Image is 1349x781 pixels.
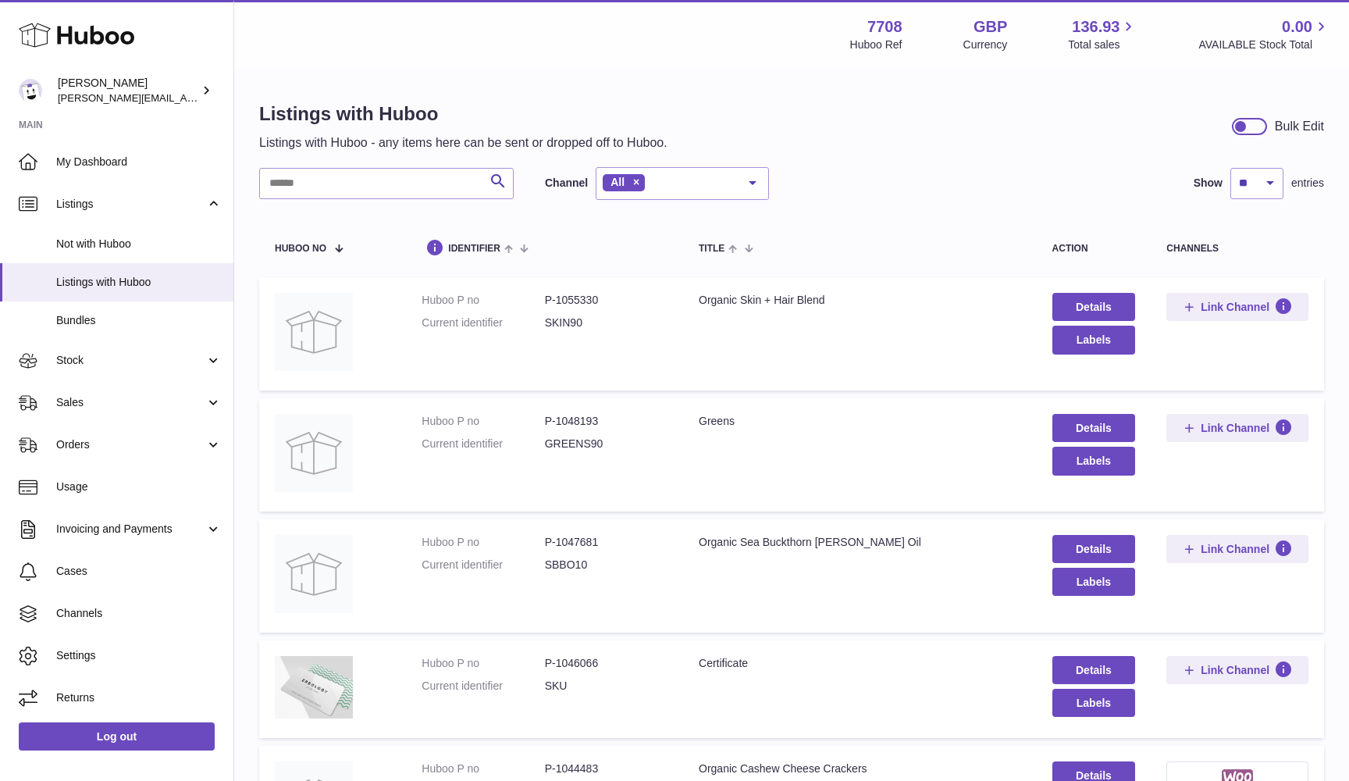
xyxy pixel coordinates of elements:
[699,293,1021,308] div: Organic Skin + Hair Blend
[56,437,205,452] span: Orders
[1201,300,1269,314] span: Link Channel
[1201,542,1269,556] span: Link Channel
[56,395,205,410] span: Sales
[56,155,222,169] span: My Dashboard
[58,91,313,104] span: [PERSON_NAME][EMAIL_ADDRESS][DOMAIN_NAME]
[1072,16,1119,37] span: 136.93
[1166,293,1308,321] button: Link Channel
[545,176,588,191] label: Channel
[545,414,667,429] dd: P-1048193
[1198,37,1330,52] span: AVAILABLE Stock Total
[1052,447,1136,475] button: Labels
[1052,244,1136,254] div: action
[1052,535,1136,563] a: Details
[963,37,1008,52] div: Currency
[1052,568,1136,596] button: Labels
[545,679,667,694] dd: SKU
[1198,16,1330,52] a: 0.00 AVAILABLE Stock Total
[56,313,222,328] span: Bundles
[1201,421,1269,435] span: Link Channel
[545,558,667,572] dd: SBBO10
[545,293,667,308] dd: P-1055330
[545,316,667,330] dd: SKIN90
[1166,414,1308,442] button: Link Channel
[1291,176,1324,191] span: entries
[422,414,544,429] dt: Huboo P no
[56,480,222,494] span: Usage
[699,535,1021,550] div: Organic Sea Buckthorn [PERSON_NAME] Oil
[699,244,724,254] span: title
[422,316,544,330] dt: Current identifier
[545,535,667,550] dd: P-1047681
[1194,176,1223,191] label: Show
[56,237,222,251] span: Not with Huboo
[259,102,667,127] h1: Listings with Huboo
[1068,16,1137,52] a: 136.93 Total sales
[19,722,215,751] a: Log out
[1166,244,1308,254] div: channels
[275,414,353,492] img: Greens
[867,16,902,37] strong: 7708
[1166,535,1308,563] button: Link Channel
[1275,118,1324,135] div: Bulk Edit
[275,293,353,371] img: Organic Skin + Hair Blend
[422,679,544,694] dt: Current identifier
[56,353,205,368] span: Stock
[545,656,667,671] dd: P-1046066
[1052,293,1136,321] a: Details
[850,37,902,52] div: Huboo Ref
[422,761,544,776] dt: Huboo P no
[545,761,667,776] dd: P-1044483
[1201,663,1269,677] span: Link Channel
[1166,656,1308,684] button: Link Channel
[1052,326,1136,354] button: Labels
[422,656,544,671] dt: Huboo P no
[56,564,222,579] span: Cases
[19,79,42,102] img: victor@erbology.co
[545,437,667,451] dd: GREENS90
[699,761,1021,776] div: Organic Cashew Cheese Crackers
[259,134,667,152] p: Listings with Huboo - any items here can be sent or dropped off to Huboo.
[1282,16,1312,37] span: 0.00
[422,293,544,308] dt: Huboo P no
[275,535,353,613] img: Organic Sea Buckthorn Berry Oil
[422,535,544,550] dt: Huboo P no
[1052,414,1136,442] a: Details
[422,558,544,572] dt: Current identifier
[610,176,625,188] span: All
[56,690,222,705] span: Returns
[699,656,1021,671] div: Certificate
[58,76,198,105] div: [PERSON_NAME]
[56,648,222,663] span: Settings
[699,414,1021,429] div: Greens
[1068,37,1137,52] span: Total sales
[1052,689,1136,717] button: Labels
[973,16,1007,37] strong: GBP
[275,656,353,719] img: Certificate
[56,522,205,537] span: Invoicing and Payments
[275,244,326,254] span: Huboo no
[1052,656,1136,684] a: Details
[422,437,544,451] dt: Current identifier
[448,244,500,254] span: identifier
[56,606,222,621] span: Channels
[56,275,222,290] span: Listings with Huboo
[56,197,205,212] span: Listings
